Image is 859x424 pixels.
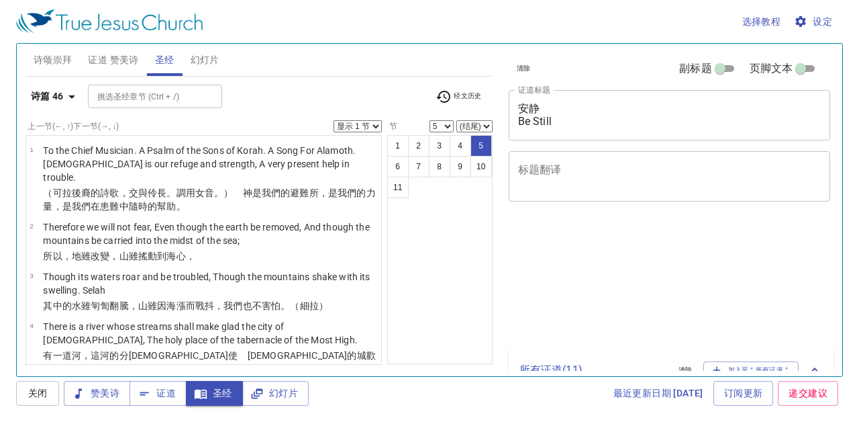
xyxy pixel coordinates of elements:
img: True Jesus Church [16,9,203,34]
span: 圣经 [155,52,174,69]
button: 7 [408,156,429,177]
iframe: from-child [503,216,768,343]
button: 9 [450,156,471,177]
button: 6 [387,156,409,177]
wh1121: 的詩歌 [43,187,375,212]
span: 递交建议 [789,385,827,402]
wh776: 雖改變 [81,251,195,261]
p: （可拉 [43,186,377,213]
wh5945: 居住 [129,364,266,374]
button: 赞美诗 [64,381,130,406]
p: To the Chief Musician. A Psalm of the Sons of Korah. A Song For Alamoth. [DEMOGRAPHIC_DATA] is ou... [43,144,377,184]
p: 其中的水 [43,299,377,312]
button: 幻灯片 [242,381,309,406]
wh1346: 而戰抖 [186,300,328,311]
div: 所有证道(11)清除加入至＂所有证道＂ [509,348,834,392]
span: 选择教程 [742,13,781,30]
wh4672: 幫助 [157,201,185,212]
button: 选择教程 [737,9,787,34]
button: 11 [387,177,409,198]
span: 3 [30,272,33,280]
wh4131: 到海 [157,251,195,261]
button: 诗篇 46 [26,84,85,109]
wh6388: 的分[DEMOGRAPHIC_DATA]使 [DEMOGRAPHIC_DATA] [43,350,376,374]
button: 4 [450,135,471,157]
wh7141: 後裔 [43,187,375,212]
wh2022: 雖因海漲 [148,300,328,311]
a: 最近更新日期 [DATE] [608,381,709,406]
wh5329: 。調用女音 [43,187,375,212]
label: 上一节 (←, ↑) 下一节 (→, ↓) [28,122,119,130]
wh3820: ， [186,251,195,261]
p: 所以，地 [43,249,377,263]
button: 证道 [130,381,187,406]
button: 关闭 [16,381,59,406]
span: 页脚文本 [750,60,793,77]
span: 副标题 [679,60,711,77]
button: 1 [387,135,409,157]
span: 2 [30,222,33,230]
p: 所有证道 ( 11 ) [519,362,668,378]
label: 节 [387,122,398,130]
button: 清除 [509,60,539,77]
span: 诗颂崇拜 [34,52,72,69]
wh7892: ，交與伶長 [43,187,375,212]
span: 幻灯片 [191,52,219,69]
span: 赞美诗 [74,385,119,402]
wh5542: ） [319,300,328,311]
wh6918: 。 [257,364,266,374]
wh1993: 翻騰 [109,300,328,311]
wh3220: 心 [176,251,195,261]
button: 3 [429,135,450,157]
wh5833: 。 [176,201,186,212]
wh4325: 雖匉訇 [81,300,328,311]
wh7493: ，我們也不害怕 [214,300,328,311]
p: There is a river whose streams shall make glad the city of [DEMOGRAPHIC_DATA], The holy place of ... [43,320,377,347]
p: 有一道河 [43,349,377,376]
button: 2 [408,135,429,157]
wh5797: ，是我們在患難 [53,201,186,212]
span: 幻灯片 [253,385,298,402]
span: 清除 [678,364,693,376]
span: 设定 [797,13,832,30]
span: 经文历史 [436,89,482,105]
span: 证道 赞美诗 [88,52,138,69]
span: 加入至＂所有证道＂ [712,364,791,376]
button: 经文历史 [427,87,490,107]
wh4908: 的[DEMOGRAPHIC_DATA] [148,364,266,374]
button: 加入至＂所有证道＂ [703,362,799,379]
span: 4 [30,322,33,329]
a: 递交建议 [778,381,838,406]
wh3372: 。（細拉 [281,300,328,311]
span: 1 [30,146,33,153]
p: Though its waters roar and be troubled, Though the mountains shake with its swelling. Selah [43,270,377,297]
span: 证道 [140,385,176,402]
button: 10 [470,156,492,177]
wh2022: 雖搖動 [129,251,195,261]
wh8055: ；這城就是至高者 [53,364,267,374]
p: Therefore we will not fear, Even though the earth be removed, And though the mountains be carried... [43,220,377,247]
button: 圣经 [186,381,243,406]
a: 订阅更新 [713,381,774,406]
span: 清除 [517,62,531,75]
button: 设定 [791,9,838,34]
textarea: 安静 Be Still [518,102,821,128]
span: 订阅更新 [724,385,763,402]
span: 关闭 [27,385,48,402]
wh4171: ，山 [109,251,195,261]
button: 清除 [670,362,701,378]
span: 圣经 [197,385,232,402]
button: 5 [470,135,492,157]
wh2560: ，山 [129,300,328,311]
b: 诗篇 46 [31,88,64,105]
button: 8 [429,156,450,177]
wh5104: ，這河 [43,350,376,374]
wh6869: 中隨時的 [119,201,186,212]
input: Type Bible Reference [92,89,196,104]
span: 最近更新日期 [DATE] [613,385,703,402]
